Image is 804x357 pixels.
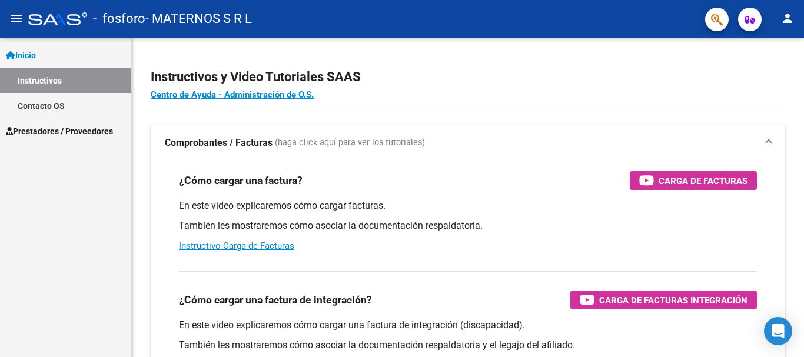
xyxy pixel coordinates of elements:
strong: Comprobantes / Facturas [165,136,273,149]
p: También les mostraremos cómo asociar la documentación respaldatoria. [179,219,757,232]
a: Centro de Ayuda - Administración de O.S. [151,89,314,100]
mat-icon: menu [9,11,24,25]
span: Prestadores / Proveedores [6,125,113,138]
p: En este video explicaremos cómo cargar facturas. [179,199,757,212]
span: (haga click aquí para ver los tutoriales) [275,136,425,149]
mat-icon: person [780,11,795,25]
h2: Instructivos y Video Tutoriales SAAS [151,66,785,88]
h3: ¿Cómo cargar una factura? [179,172,303,189]
p: En este video explicaremos cómo cargar una factura de integración (discapacidad). [179,319,757,332]
span: Carga de Facturas Integración [599,293,747,308]
button: Carga de Facturas Integración [570,291,757,309]
span: Carga de Facturas [659,174,747,188]
a: Instructivo Carga de Facturas [179,241,294,251]
button: Carga de Facturas [630,171,757,190]
span: Inicio [6,49,36,62]
mat-expansion-panel-header: Comprobantes / Facturas (haga click aquí para ver los tutoriales) [151,124,785,162]
p: También les mostraremos cómo asociar la documentación respaldatoria y el legajo del afiliado. [179,339,757,352]
span: - MATERNOS S R L [145,6,252,32]
h3: ¿Cómo cargar una factura de integración? [179,292,372,308]
div: Open Intercom Messenger [764,317,792,345]
span: - fosforo [93,6,145,32]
